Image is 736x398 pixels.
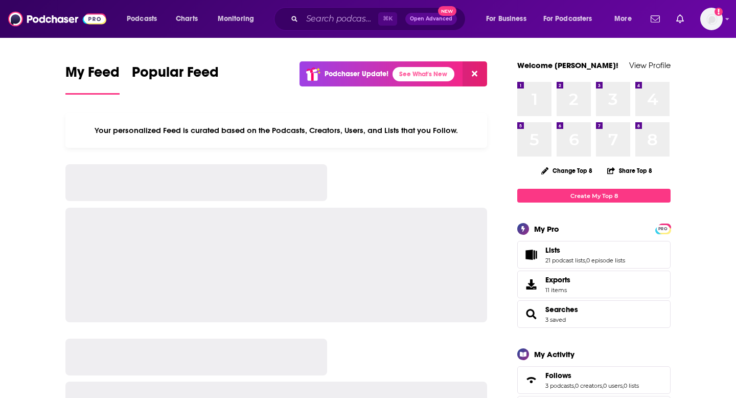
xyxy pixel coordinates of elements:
[378,12,397,26] span: ⌘ K
[657,225,669,232] a: PRO
[517,271,671,298] a: Exports
[545,382,574,389] a: 3 podcasts
[574,382,575,389] span: ,
[486,12,526,26] span: For Business
[603,382,623,389] a: 0 users
[534,349,574,359] div: My Activity
[545,246,560,255] span: Lists
[521,373,541,387] a: Follows
[8,9,106,29] img: Podchaser - Follow, Share and Rate Podcasts
[545,257,585,264] a: 21 podcast lists
[169,11,204,27] a: Charts
[545,275,570,284] span: Exports
[657,225,669,233] span: PRO
[534,224,559,234] div: My Pro
[543,12,592,26] span: For Podcasters
[545,246,625,255] a: Lists
[517,300,671,328] span: Searches
[545,286,570,294] span: 11 items
[65,63,120,87] span: My Feed
[614,12,632,26] span: More
[284,7,475,31] div: Search podcasts, credits, & more...
[535,164,599,177] button: Change Top 8
[715,8,723,16] svg: Add a profile image
[438,6,456,16] span: New
[132,63,219,95] a: Popular Feed
[410,16,452,21] span: Open Advanced
[586,257,625,264] a: 0 episode lists
[602,382,603,389] span: ,
[545,305,578,314] a: Searches
[479,11,539,27] button: open menu
[405,13,457,25] button: Open AdvancedNew
[132,63,219,87] span: Popular Feed
[521,277,541,292] span: Exports
[218,12,254,26] span: Monitoring
[585,257,586,264] span: ,
[120,11,170,27] button: open menu
[545,316,566,323] a: 3 saved
[647,10,664,28] a: Show notifications dropdown
[672,10,688,28] a: Show notifications dropdown
[629,60,671,70] a: View Profile
[393,67,454,81] a: See What's New
[700,8,723,30] button: Show profile menu
[325,70,388,78] p: Podchaser Update!
[176,12,198,26] span: Charts
[517,189,671,203] a: Create My Top 8
[624,382,639,389] a: 0 lists
[545,371,571,380] span: Follows
[521,248,541,262] a: Lists
[517,60,618,70] a: Welcome [PERSON_NAME]!
[545,371,639,380] a: Follows
[517,241,671,269] span: Lists
[65,113,487,148] div: Your personalized Feed is curated based on the Podcasts, Creators, Users, and Lists that you Follow.
[537,11,607,27] button: open menu
[127,12,157,26] span: Podcasts
[575,382,602,389] a: 0 creators
[623,382,624,389] span: ,
[517,366,671,394] span: Follows
[211,11,267,27] button: open menu
[65,63,120,95] a: My Feed
[700,8,723,30] img: User Profile
[607,161,653,181] button: Share Top 8
[521,307,541,321] a: Searches
[302,11,378,27] input: Search podcasts, credits, & more...
[700,8,723,30] span: Logged in as megcassidy
[607,11,645,27] button: open menu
